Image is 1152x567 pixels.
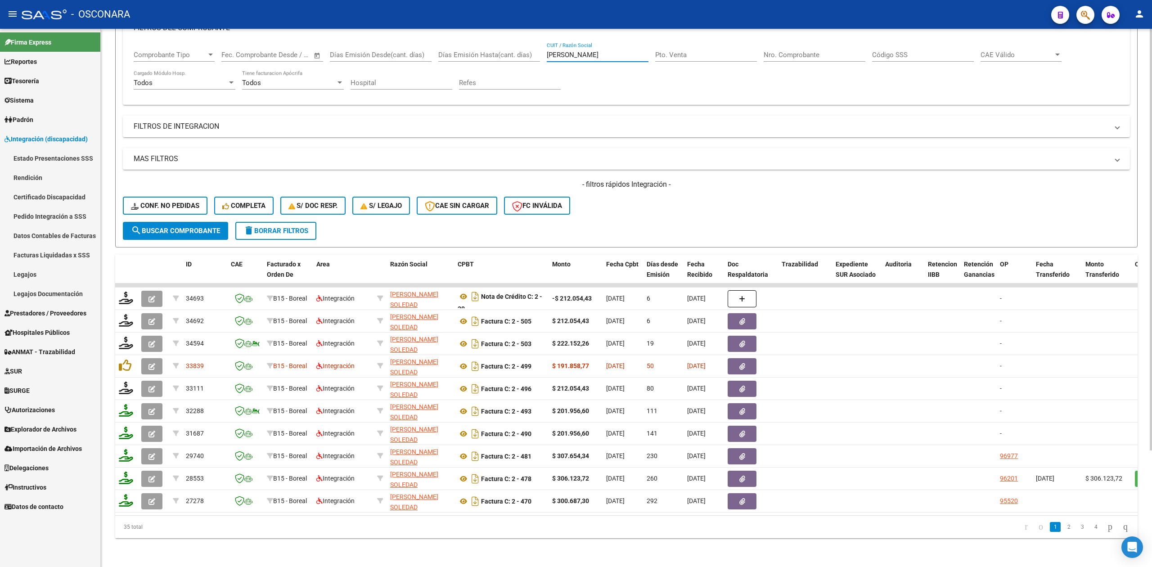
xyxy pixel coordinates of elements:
[606,362,625,369] span: [DATE]
[687,430,706,437] span: [DATE]
[273,317,307,324] span: B15 - Boreal
[390,334,450,353] div: 27371272947
[832,255,882,294] datatable-header-cell: Expediente SUR Asociado
[687,295,706,302] span: [DATE]
[273,362,307,369] span: B15 - Boreal
[7,9,18,19] mat-icon: menu
[606,452,625,459] span: [DATE]
[996,255,1032,294] datatable-header-cell: OP
[243,225,254,236] mat-icon: delete
[243,227,308,235] span: Borrar Filtros
[1032,255,1082,294] datatable-header-cell: Fecha Transferido
[647,317,650,324] span: 6
[549,255,603,294] datatable-header-cell: Monto
[115,516,318,538] div: 35 total
[312,50,323,61] button: Open calendar
[390,447,450,466] div: 27371272947
[1134,9,1145,19] mat-icon: person
[1119,522,1132,532] a: go to last page
[186,475,204,482] span: 28553
[647,430,657,437] span: 141
[280,197,346,215] button: S/ Doc Resp.
[552,497,589,504] strong: $ 300.687,30
[512,202,562,210] span: FC Inválida
[1048,519,1062,535] li: page 1
[4,57,37,67] span: Reportes
[316,340,355,347] span: Integración
[1035,522,1047,532] a: go to previous page
[134,51,207,59] span: Comprobante Tipo
[316,295,355,302] span: Integración
[4,76,39,86] span: Tesorería
[390,358,438,376] span: [PERSON_NAME] SOLEDAD
[390,379,450,398] div: 27371272947
[316,452,355,459] span: Integración
[316,362,355,369] span: Integración
[647,475,657,482] span: 260
[454,255,549,294] datatable-header-cell: CPBT
[4,308,86,318] span: Prestadores / Proveedores
[647,497,657,504] span: 292
[643,255,684,294] datatable-header-cell: Días desde Emisión
[186,430,204,437] span: 31687
[273,452,307,459] span: B15 - Boreal
[552,430,589,437] strong: $ 201.956,60
[273,407,307,414] span: B15 - Boreal
[606,340,625,347] span: [DATE]
[316,475,355,482] span: Integración
[469,449,481,463] i: Descargar documento
[469,359,481,373] i: Descargar documento
[458,293,542,312] strong: Nota de Crédito C: 2 - 30
[606,385,625,392] span: [DATE]
[390,313,438,331] span: [PERSON_NAME] SOLEDAD
[552,385,589,392] strong: $ 212.054,43
[687,452,706,459] span: [DATE]
[481,385,531,392] strong: Factura C: 2 - 496
[552,340,589,347] strong: $ 222.152,26
[4,95,34,105] span: Sistema
[1104,522,1116,532] a: go to next page
[1082,255,1131,294] datatable-header-cell: Monto Transferido
[687,407,706,414] span: [DATE]
[1000,452,1018,459] a: 96977
[390,469,450,488] div: 27371272947
[1036,261,1070,278] span: Fecha Transferido
[390,492,450,511] div: 27371272947
[4,482,46,492] span: Instructivos
[469,427,481,441] i: Descargar documento
[552,362,589,369] strong: $ 191.858,77
[1063,522,1074,532] a: 2
[186,317,204,324] span: 34692
[267,261,301,278] span: Facturado x Orden De
[552,295,592,302] strong: -$ 212.054,43
[123,222,228,240] button: Buscar Comprobante
[316,497,355,504] span: Integración
[469,472,481,486] i: Descargar documento
[123,148,1130,170] mat-expansion-panel-header: MAS FILTROS
[1000,261,1008,268] span: OP
[123,42,1130,105] div: FILTROS DEL COMPROBANTE
[647,362,654,369] span: 50
[1000,340,1002,347] span: -
[273,430,307,437] span: B15 - Boreal
[928,261,957,278] span: Retencion IIBB
[964,261,994,278] span: Retención Ganancias
[469,494,481,508] i: Descargar documento
[481,498,531,505] strong: Factura C: 2 - 470
[1089,519,1102,535] li: page 4
[481,408,531,415] strong: Factura C: 2 - 493
[390,402,450,421] div: 27371272947
[481,475,531,482] strong: Factura C: 2 - 478
[71,4,130,24] span: - OSCONARA
[390,448,438,466] span: [PERSON_NAME] SOLEDAD
[782,261,818,268] span: Trazabilidad
[1036,475,1054,482] span: [DATE]
[263,255,313,294] datatable-header-cell: Facturado x Orden De
[352,197,410,215] button: S/ legajo
[273,475,307,482] span: B15 - Boreal
[687,475,706,482] span: [DATE]
[960,255,996,294] datatable-header-cell: Retención Ganancias
[882,255,924,294] datatable-header-cell: Auditoria
[186,261,192,268] span: ID
[390,471,438,488] span: [PERSON_NAME] SOLEDAD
